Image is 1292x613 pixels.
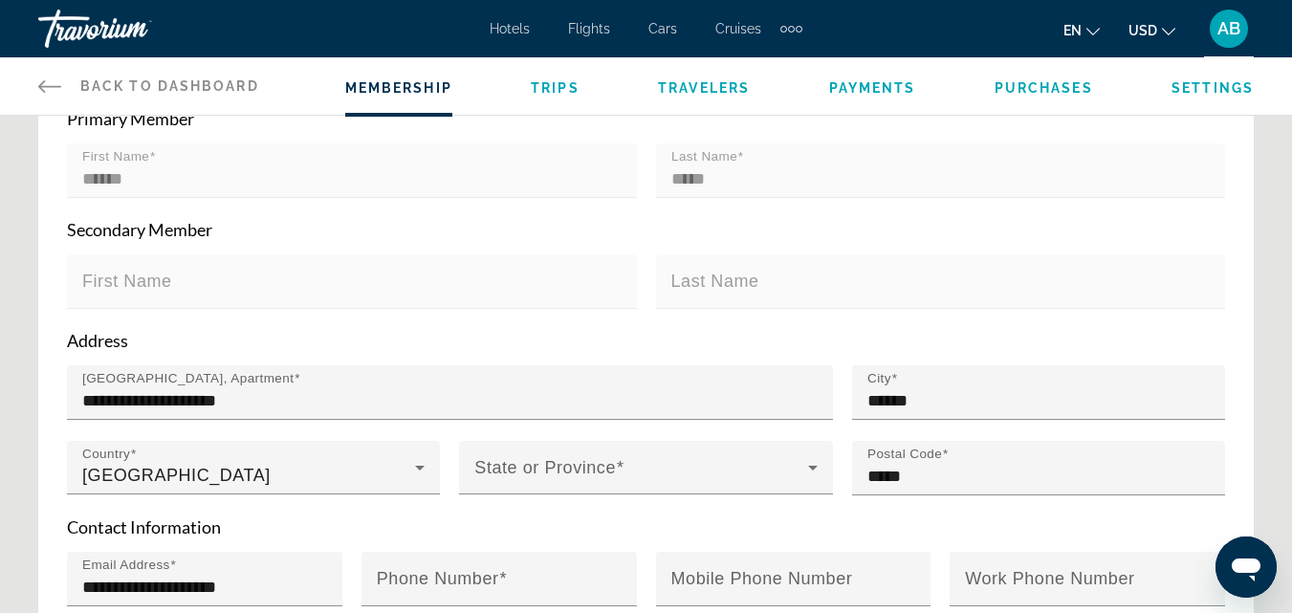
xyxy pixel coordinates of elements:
[82,272,172,291] mat-label: First Name
[38,4,230,54] a: Travorium
[490,21,530,36] a: Hotels
[82,558,170,572] mat-label: Email Address
[38,57,259,115] a: Back to Dashboard
[1217,19,1240,38] span: AB
[568,21,610,36] a: Flights
[658,80,750,96] a: Travelers
[82,466,271,485] span: [GEOGRAPHIC_DATA]
[671,569,853,588] mat-label: Mobile Phone Number
[780,13,802,44] button: Extra navigation items
[67,516,1225,537] p: Contact Information
[82,447,130,461] mat-label: Country
[867,371,891,385] mat-label: City
[80,78,259,94] span: Back to Dashboard
[867,447,942,461] mat-label: Postal Code
[1063,16,1100,44] button: Change language
[995,80,1093,96] a: Purchases
[67,108,1225,129] p: Primary Member
[474,458,616,477] mat-label: State or Province
[648,21,677,36] a: Cars
[82,149,149,164] mat-label: First Name
[1215,536,1277,598] iframe: Button to launch messaging window
[671,272,759,291] mat-label: Last Name
[345,80,452,96] a: Membership
[377,569,499,588] mat-label: Phone Number
[82,371,294,385] mat-label: [GEOGRAPHIC_DATA], Apartment
[1063,23,1082,38] span: en
[829,80,916,96] a: Payments
[965,569,1134,588] mat-label: Work Phone Number
[1128,16,1175,44] button: Change currency
[1128,23,1157,38] span: USD
[67,219,1225,240] p: Secondary Member
[531,80,580,96] a: Trips
[67,330,1225,351] p: Address
[1172,80,1254,96] a: Settings
[671,149,737,164] mat-label: Last Name
[1204,9,1254,49] button: User Menu
[715,21,761,36] a: Cruises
